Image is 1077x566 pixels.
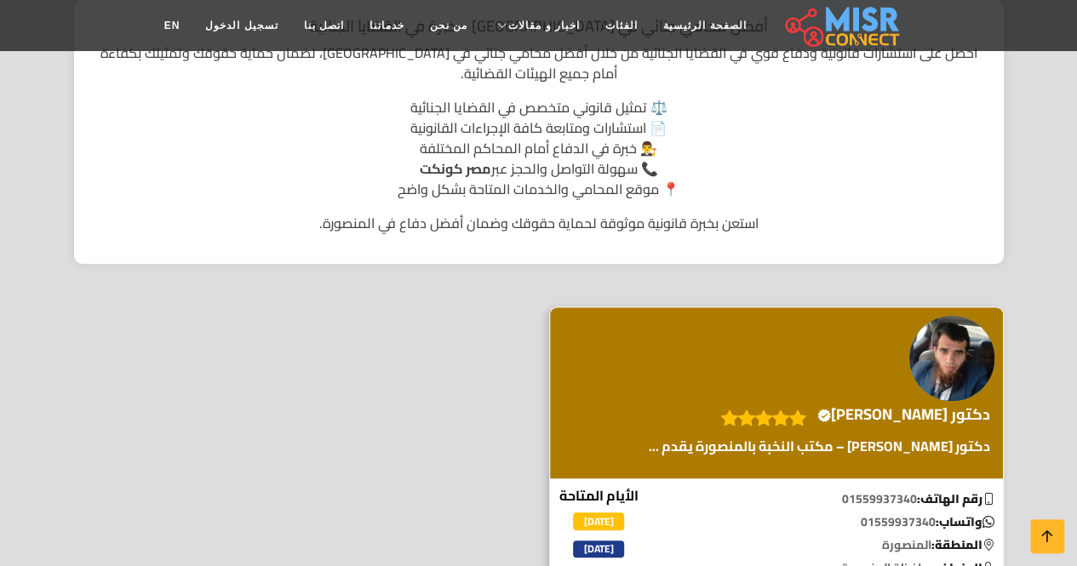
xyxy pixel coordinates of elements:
[291,9,357,42] a: اتصل بنا
[668,513,1003,531] p: 01559937340
[91,97,987,117] li: ⚖️ تمثيل قانوني متخصص في القضايا الجنائية
[936,511,994,533] b: واتساب:
[91,138,987,158] li: 👨‍⚖️ خبرة في الدفاع أمام المحاكم المختلفة
[91,158,987,179] li: 📞 سهولة التواصل والحجز عبر
[508,18,580,33] span: اخبار و مقالات
[785,4,899,47] img: main.misr_connect
[668,490,1003,508] p: 01559937340
[817,405,990,424] h4: دكتور [PERSON_NAME]
[650,9,759,42] a: الصفحة الرئيسية
[668,536,1003,554] p: المنصورة
[192,9,290,42] a: تسجيل الدخول
[91,213,987,233] p: استعن بخبرة قانونية موثوقة لحماية حقوقك وضمان أفضل دفاع في المنصورة.
[357,9,417,42] a: خدماتنا
[815,402,994,427] a: دكتور [PERSON_NAME]
[420,156,491,181] strong: مصر كونكت
[909,316,994,401] img: دكتور السعيد علام
[152,9,193,42] a: EN
[817,409,831,422] svg: Verified account
[573,540,624,557] span: [DATE]
[644,436,994,456] a: دكتور [PERSON_NAME] – مكتب النخبة بالمنصورة يقدم ...
[593,9,650,42] a: الفئات
[480,9,593,42] a: اخبار و مقالات
[91,43,987,83] p: احصل على استشارات قانونية ودفاع قوي في القضايا الجنائية من خلال أفضل محامي جنائي في [GEOGRAPHIC_D...
[931,534,994,556] b: المنطقة:
[91,117,987,138] li: 📄 استشارات ومتابعة كافة الإجراءات القانونية
[417,9,480,42] a: من نحن
[573,512,624,529] span: [DATE]
[91,179,987,199] li: 📍 موقع المحامي والخدمات المتاحة بشكل واضح
[917,488,994,510] b: رقم الهاتف:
